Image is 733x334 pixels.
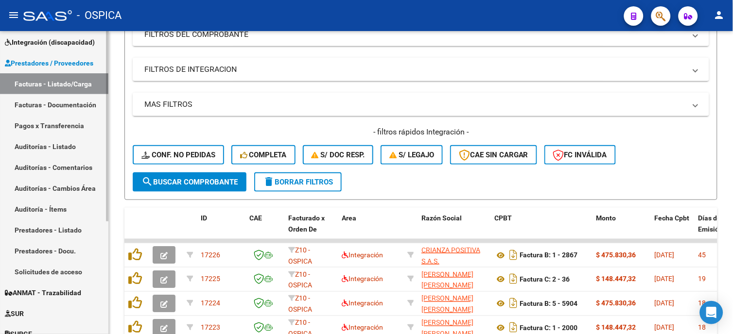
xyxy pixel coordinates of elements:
[698,300,706,307] span: 18
[5,37,95,48] span: Integración (discapacidad)
[596,214,616,222] span: Monto
[459,150,528,159] span: CAE SIN CARGAR
[596,251,636,259] strong: $ 475.830,36
[421,270,473,289] span: [PERSON_NAME] [PERSON_NAME]
[133,23,709,46] mat-expansion-panel-header: FILTROS DEL COMPROBANTE
[201,324,220,332] span: 17223
[5,287,81,298] span: ANMAT - Trazabilidad
[698,214,733,233] span: Días desde Emisión
[520,300,578,308] strong: Factura B: 5 - 5904
[303,145,374,165] button: S/ Doc Resp.
[714,9,725,21] mat-icon: person
[450,145,537,165] button: CAE SIN CARGAR
[245,208,284,250] datatable-header-cell: CAE
[201,300,220,307] span: 17224
[144,64,686,75] mat-panel-title: FILTROS DE INTEGRACION
[8,9,19,21] mat-icon: menu
[698,324,706,332] span: 18
[421,269,487,289] div: 27340194751
[249,214,262,222] span: CAE
[421,293,487,314] div: 27320111337
[553,150,607,159] span: FC Inválida
[133,172,246,192] button: Buscar Comprobante
[520,276,570,284] strong: Factura C: 2 - 36
[342,300,383,307] span: Integración
[381,145,443,165] button: S/ legajo
[593,208,651,250] datatable-header-cell: Monto
[284,208,338,250] datatable-header-cell: Facturado x Orden De
[421,295,473,314] span: [PERSON_NAME] [PERSON_NAME]
[389,150,434,159] span: S/ legajo
[240,150,287,159] span: Completa
[700,301,723,324] div: Open Intercom Messenger
[254,172,342,192] button: Borrar Filtros
[288,295,312,314] span: Z10 - OSPICA
[655,214,690,222] span: Fecha Cpbt
[201,214,207,222] span: ID
[312,150,365,159] span: S/ Doc Resp.
[133,145,224,165] button: Conf. no pedidas
[141,150,215,159] span: Conf. no pedidas
[421,245,487,265] div: 30716266903
[288,246,312,265] span: Z10 - OSPICA
[263,176,275,187] mat-icon: delete
[133,127,709,137] h4: - filtros rápidos Integración -
[421,214,462,222] span: Razón Social
[418,208,490,250] datatable-header-cell: Razón Social
[655,275,675,283] span: [DATE]
[338,208,403,250] datatable-header-cell: Area
[655,300,675,307] span: [DATE]
[141,176,153,187] mat-icon: search
[655,251,675,259] span: [DATE]
[144,99,686,110] mat-panel-title: MAS FILTROS
[5,308,24,319] span: SUR
[288,214,325,233] span: Facturado x Orden De
[655,324,675,332] span: [DATE]
[520,251,578,259] strong: Factura B: 1 - 2867
[141,178,238,186] span: Buscar Comprobante
[144,29,686,40] mat-panel-title: FILTROS DEL COMPROBANTE
[133,58,709,81] mat-expansion-panel-header: FILTROS DE INTEGRACION
[490,208,593,250] datatable-header-cell: CPBT
[231,145,296,165] button: Completa
[288,270,312,289] span: Z10 - OSPICA
[698,251,706,259] span: 45
[596,324,636,332] strong: $ 148.447,32
[596,275,636,283] strong: $ 148.447,32
[342,214,356,222] span: Area
[421,246,480,265] span: CRIANZA POSITIVA S.A.S.
[507,271,520,287] i: Descargar documento
[698,275,706,283] span: 19
[342,251,383,259] span: Integración
[133,93,709,116] mat-expansion-panel-header: MAS FILTROS
[201,275,220,283] span: 17225
[77,5,122,26] span: - OSPICA
[651,208,695,250] datatable-header-cell: Fecha Cpbt
[263,178,333,186] span: Borrar Filtros
[5,58,93,68] span: Prestadores / Proveedores
[507,296,520,311] i: Descargar documento
[544,145,616,165] button: FC Inválida
[342,324,383,332] span: Integración
[197,208,245,250] datatable-header-cell: ID
[494,214,512,222] span: CPBT
[507,247,520,263] i: Descargar documento
[342,275,383,283] span: Integración
[520,324,578,332] strong: Factura C: 1 - 2000
[201,251,220,259] span: 17226
[596,300,636,307] strong: $ 475.830,36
